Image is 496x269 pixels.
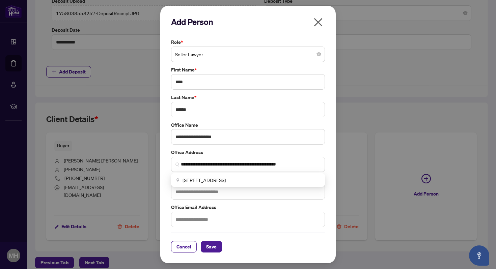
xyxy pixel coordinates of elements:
label: Last Name [171,94,325,101]
label: Role [171,38,325,46]
img: search_icon [175,162,180,167]
label: Office Email Address [171,204,325,211]
button: Open asap [469,245,489,266]
label: First Name [171,66,325,73]
h2: Add Person [171,17,325,27]
span: Seller Lawyer [175,48,321,61]
span: close-circle [317,52,321,56]
button: Save [201,241,222,252]
label: Office Name [171,121,325,129]
span: [STREET_ADDRESS] [183,176,226,184]
label: Office Address [171,149,325,156]
span: Cancel [176,241,191,252]
span: Save [206,241,217,252]
span: close [313,17,324,28]
button: Cancel [171,241,197,252]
